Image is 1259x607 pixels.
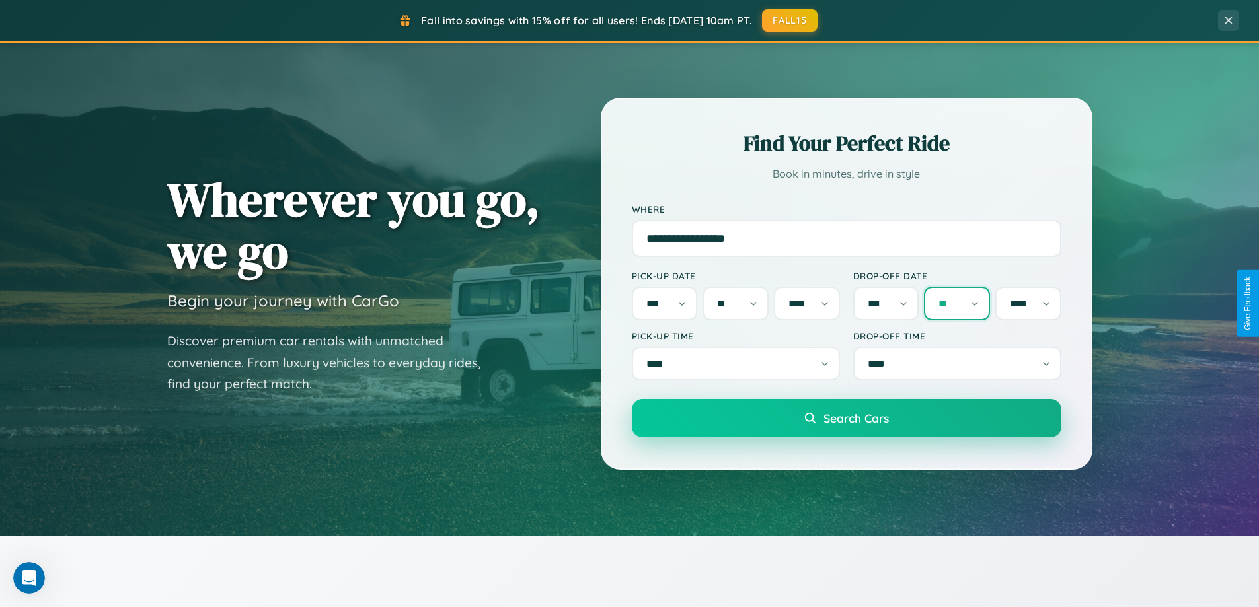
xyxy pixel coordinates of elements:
[853,270,1061,281] label: Drop-off Date
[853,330,1061,341] label: Drop-off Time
[823,411,889,425] span: Search Cars
[632,129,1061,158] h2: Find Your Perfect Ride
[167,173,540,277] h1: Wherever you go, we go
[1243,277,1252,330] div: Give Feedback
[421,14,752,27] span: Fall into savings with 15% off for all users! Ends [DATE] 10am PT.
[167,330,498,395] p: Discover premium car rentals with unmatched convenience. From luxury vehicles to everyday rides, ...
[632,399,1061,437] button: Search Cars
[762,9,818,32] button: FALL15
[632,164,1061,184] p: Book in minutes, drive in style
[632,270,840,281] label: Pick-up Date
[632,330,840,341] label: Pick-up Time
[13,562,45,594] iframe: Intercom live chat
[632,203,1061,215] label: Where
[167,291,399,310] h3: Begin your journey with CarGo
